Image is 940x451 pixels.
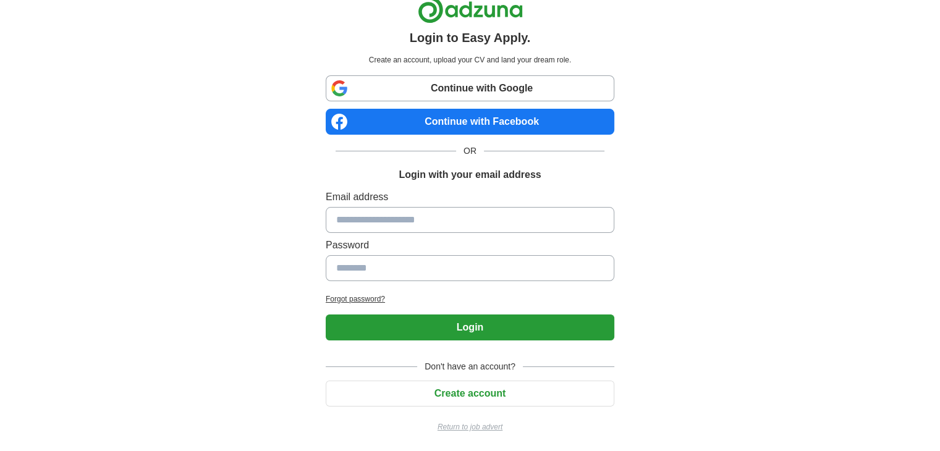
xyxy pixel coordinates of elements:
a: Continue with Google [326,75,614,101]
a: Continue with Facebook [326,109,614,135]
a: Return to job advert [326,421,614,432]
h1: Login with your email address [399,167,541,182]
label: Email address [326,190,614,204]
p: Create an account, upload your CV and land your dream role. [328,54,612,65]
button: Login [326,314,614,340]
h1: Login to Easy Apply. [410,28,531,47]
a: Forgot password? [326,293,614,305]
button: Create account [326,381,614,407]
span: Don't have an account? [417,360,523,373]
span: OR [456,145,484,158]
label: Password [326,238,614,253]
a: Create account [326,388,614,398]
